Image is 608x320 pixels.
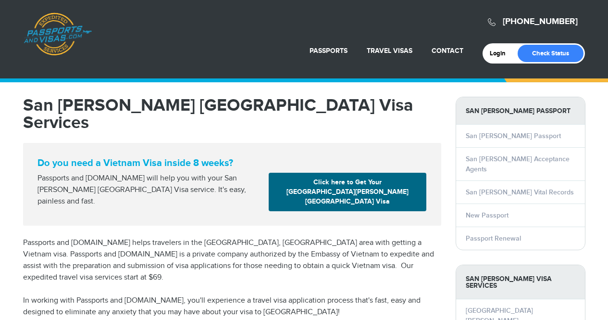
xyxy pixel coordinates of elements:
[269,173,426,211] a: Click here to Get Your [GEOGRAPHIC_DATA][PERSON_NAME] [GEOGRAPHIC_DATA] Visa
[503,16,578,27] a: [PHONE_NUMBER]
[24,13,92,56] a: Passports & [DOMAIN_NAME]
[367,47,412,55] a: Travel Visas
[456,97,585,125] strong: San [PERSON_NAME] Passport
[34,173,265,207] div: Passports and [DOMAIN_NAME] will help you with your San [PERSON_NAME] [GEOGRAPHIC_DATA] Visa serv...
[466,132,561,140] a: San [PERSON_NAME] Passport
[466,211,509,219] a: New Passport
[23,237,441,283] p: Passports and [DOMAIN_NAME] helps travelers in the [GEOGRAPHIC_DATA], [GEOGRAPHIC_DATA] area with...
[466,188,574,196] a: San [PERSON_NAME] Vital Records
[37,157,427,169] strong: Do you need a Vietnam Visa inside 8 weeks?
[518,45,583,62] a: Check Status
[466,234,521,243] a: Passport Renewal
[23,97,441,131] h1: San [PERSON_NAME] [GEOGRAPHIC_DATA] Visa Services
[310,47,347,55] a: Passports
[490,50,512,57] a: Login
[456,265,585,299] strong: San [PERSON_NAME] Visa Services
[23,295,441,318] p: In working with Passports and [DOMAIN_NAME], you'll experience a travel visa application process ...
[432,47,463,55] a: Contact
[466,155,570,173] a: San [PERSON_NAME] Acceptance Agents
